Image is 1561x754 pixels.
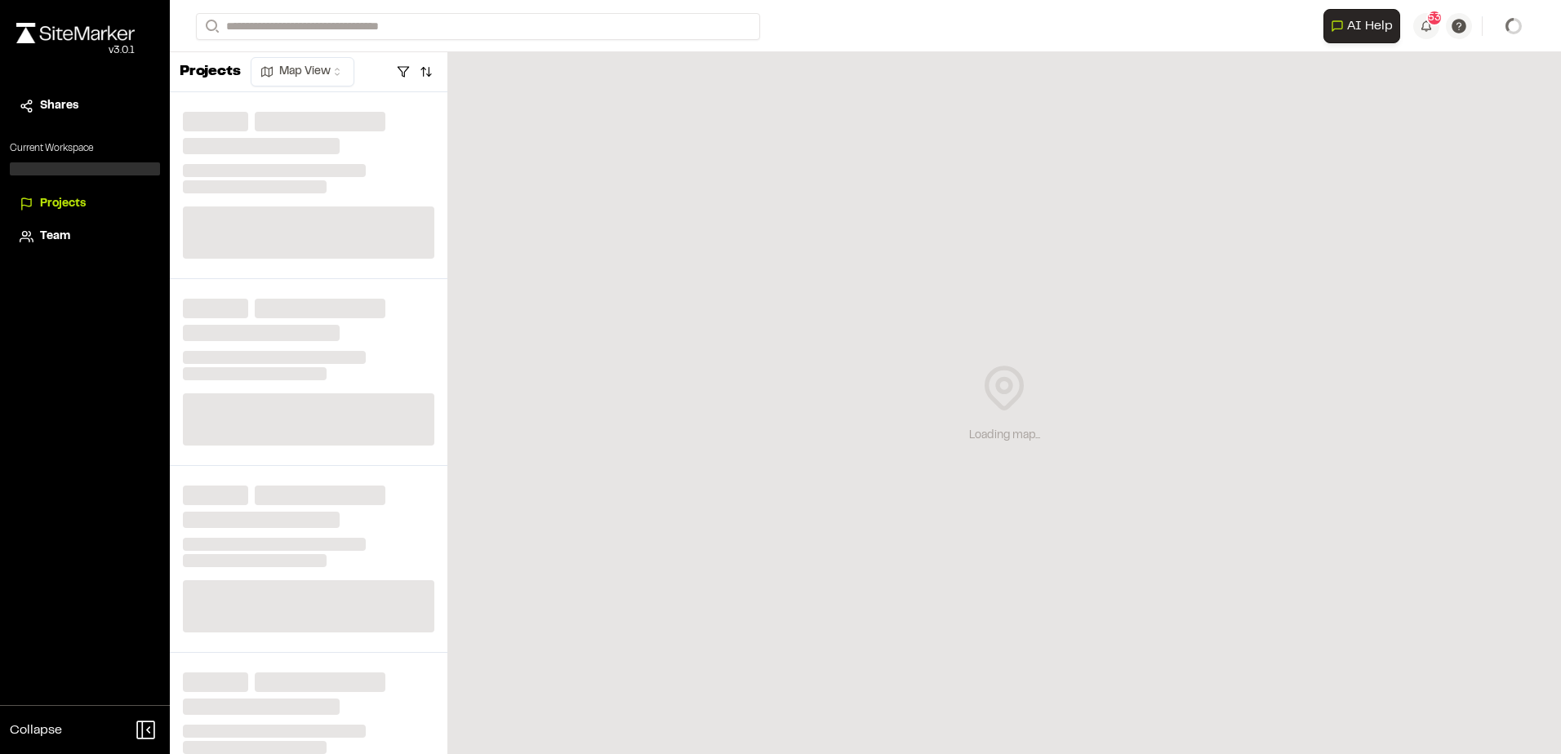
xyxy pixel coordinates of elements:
[1428,11,1441,25] span: 53
[180,61,241,83] p: Projects
[10,141,160,156] p: Current Workspace
[1323,9,1400,43] button: Open AI Assistant
[20,97,150,115] a: Shares
[20,195,150,213] a: Projects
[1347,16,1393,36] span: AI Help
[1413,13,1439,39] button: 53
[16,43,135,58] div: Oh geez...please don't...
[196,13,225,40] button: Search
[969,427,1040,445] div: Loading map...
[10,721,62,740] span: Collapse
[40,195,86,213] span: Projects
[40,228,70,246] span: Team
[1323,9,1407,43] div: Open AI Assistant
[40,97,78,115] span: Shares
[20,228,150,246] a: Team
[16,23,135,43] img: rebrand.png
